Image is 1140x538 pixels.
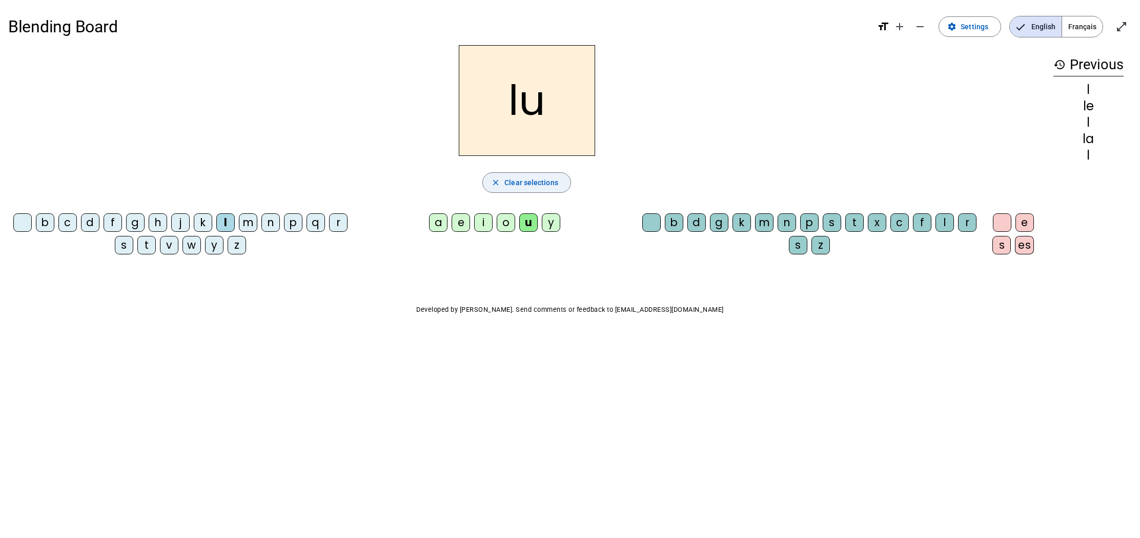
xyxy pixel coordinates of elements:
div: j [171,213,190,232]
div: l [1053,84,1124,96]
div: s [823,213,841,232]
mat-icon: add [893,21,906,33]
div: i [474,213,493,232]
div: m [239,213,257,232]
div: y [542,213,560,232]
div: s [789,236,807,254]
mat-icon: open_in_full [1115,21,1128,33]
div: la [1053,133,1124,145]
div: f [104,213,122,232]
div: g [710,213,728,232]
span: Clear selections [504,176,558,189]
div: s [992,236,1011,254]
div: v [160,236,178,254]
div: le [1053,100,1124,112]
div: b [36,213,54,232]
mat-icon: history [1053,58,1066,71]
div: l [1053,149,1124,162]
div: l [1053,116,1124,129]
div: a [429,213,447,232]
button: Settings [939,16,1001,37]
mat-icon: close [491,178,500,187]
span: English [1010,16,1062,37]
div: h [149,213,167,232]
span: Settings [961,21,988,33]
div: s [115,236,133,254]
div: e [1015,213,1034,232]
mat-button-toggle-group: Language selection [1009,16,1103,37]
h3: Previous [1053,53,1124,76]
div: r [329,213,348,232]
div: f [913,213,931,232]
div: es [1015,236,1034,254]
div: w [182,236,201,254]
mat-icon: settings [947,22,956,31]
button: Increase font size [889,16,910,37]
div: c [58,213,77,232]
div: t [845,213,864,232]
div: b [665,213,683,232]
div: o [497,213,515,232]
span: Français [1062,16,1103,37]
div: m [755,213,773,232]
div: p [284,213,302,232]
mat-icon: remove [914,21,926,33]
div: q [307,213,325,232]
div: n [261,213,280,232]
button: Decrease font size [910,16,930,37]
div: g [126,213,145,232]
mat-icon: format_size [877,21,889,33]
div: r [958,213,976,232]
h1: Blending Board [8,10,869,43]
div: l [935,213,954,232]
button: Enter full screen [1111,16,1132,37]
div: y [205,236,223,254]
div: c [890,213,909,232]
div: e [452,213,470,232]
div: t [137,236,156,254]
div: z [228,236,246,254]
div: x [868,213,886,232]
div: z [811,236,830,254]
div: d [81,213,99,232]
div: d [687,213,706,232]
div: l [216,213,235,232]
p: Developed by [PERSON_NAME]. Send comments or feedback to [EMAIL_ADDRESS][DOMAIN_NAME] [8,304,1132,316]
div: n [778,213,796,232]
h2: lu [459,45,595,156]
div: p [800,213,819,232]
button: Clear selections [482,172,571,193]
div: u [519,213,538,232]
div: k [732,213,751,232]
div: k [194,213,212,232]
